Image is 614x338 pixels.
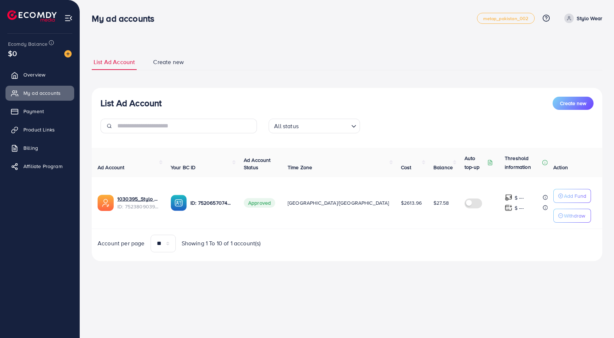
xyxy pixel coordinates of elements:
[273,121,300,131] span: All status
[8,40,48,48] span: Ecomdy Balance
[483,16,529,21] span: metap_pakistan_002
[553,189,591,203] button: Add Fund
[5,86,74,100] a: My ad accounts
[7,10,57,22] img: logo
[505,194,512,201] img: top-up amount
[92,13,160,24] h3: My ad accounts
[244,198,275,208] span: Approved
[117,195,159,210] div: <span class='underline'>1030395_Stylo Wear_1751773316264</span></br>7523809039034122257
[23,89,61,97] span: My ad accounts
[401,164,412,171] span: Cost
[23,71,45,78] span: Overview
[564,192,586,200] p: Add Fund
[505,204,512,212] img: top-up amount
[505,154,541,171] p: Threshold information
[553,164,568,171] span: Action
[515,193,524,202] p: $ ---
[433,164,453,171] span: Balance
[465,154,486,171] p: Auto top-up
[182,239,261,248] span: Showing 1 To 10 of 1 account(s)
[244,156,271,171] span: Ad Account Status
[5,159,74,174] a: Affiliate Program
[553,209,591,223] button: Withdraw
[101,98,162,108] h3: List Ad Account
[23,126,55,133] span: Product Links
[171,195,187,211] img: ic-ba-acc.ded83a64.svg
[94,58,135,66] span: List Ad Account
[583,305,609,333] iframe: Chat
[117,203,159,210] span: ID: 7523809039034122257
[477,13,535,24] a: metap_pakistan_002
[8,48,17,59] span: $0
[577,14,602,23] p: Stylo Wear
[5,141,74,155] a: Billing
[23,163,62,170] span: Affiliate Program
[98,195,114,211] img: ic-ads-acc.e4c84228.svg
[5,122,74,137] a: Product Links
[301,119,348,131] input: Search for option
[117,195,159,203] a: 1030395_Stylo Wear_1751773316264
[515,204,524,212] p: $ ---
[288,164,312,171] span: Time Zone
[64,14,73,22] img: menu
[269,119,360,133] div: Search for option
[561,14,602,23] a: Stylo Wear
[564,211,585,220] p: Withdraw
[23,144,38,152] span: Billing
[5,67,74,82] a: Overview
[98,239,145,248] span: Account per page
[560,100,586,107] span: Create new
[153,58,184,66] span: Create new
[190,198,232,207] p: ID: 7520657074921996304
[433,199,449,207] span: $27.58
[23,108,44,115] span: Payment
[64,50,72,57] img: image
[288,199,389,207] span: [GEOGRAPHIC_DATA]/[GEOGRAPHIC_DATA]
[171,164,196,171] span: Your BC ID
[553,97,594,110] button: Create new
[98,164,125,171] span: Ad Account
[5,104,74,119] a: Payment
[401,199,422,207] span: $2613.96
